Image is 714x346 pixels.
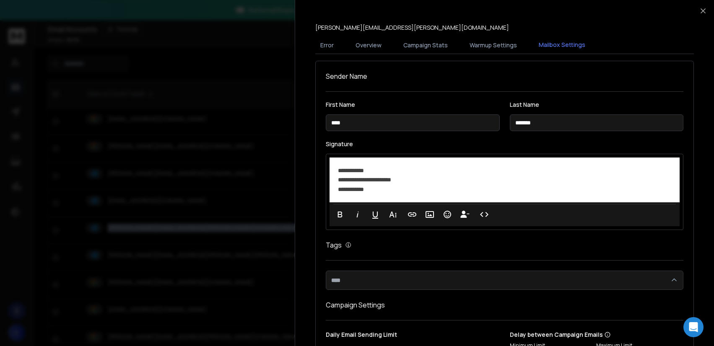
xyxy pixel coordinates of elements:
[367,206,383,223] button: Underline (⌘U)
[350,206,366,223] button: Italic (⌘I)
[326,300,683,310] h1: Campaign Settings
[326,240,342,250] h1: Tags
[510,102,684,108] label: Last Name
[326,141,683,147] label: Signature
[326,331,500,342] p: Daily Email Sending Limit
[534,36,590,55] button: Mailbox Settings
[510,331,679,339] p: Delay between Campaign Emails
[422,206,438,223] button: Insert Image (⌘P)
[476,206,492,223] button: Code View
[465,36,522,54] button: Warmup Settings
[683,317,704,337] div: Open Intercom Messenger
[457,206,473,223] button: Insert Unsubscribe Link
[332,206,348,223] button: Bold (⌘B)
[351,36,387,54] button: Overview
[439,206,455,223] button: Emoticons
[326,102,500,108] label: First Name
[404,206,420,223] button: Insert Link (⌘K)
[385,206,401,223] button: More Text
[315,23,509,32] p: [PERSON_NAME][EMAIL_ADDRESS][PERSON_NAME][DOMAIN_NAME]
[326,71,683,81] h1: Sender Name
[398,36,453,54] button: Campaign Stats
[315,36,339,54] button: Error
